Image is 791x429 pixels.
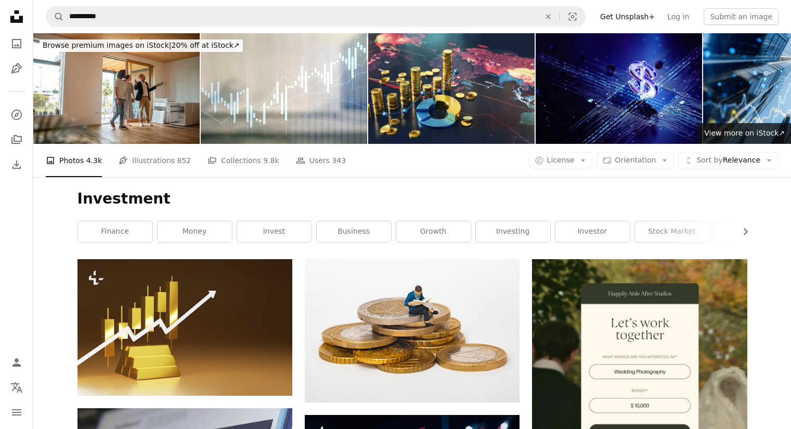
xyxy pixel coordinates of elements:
span: 9.8k [263,155,279,166]
a: View the photo by Mathieu Stern [305,326,520,335]
img: Multi exposure of abstract virtual financial graph hologram on blurry modern office building back... [201,33,367,144]
img: Digital Dollar Concept. Wide Copy Space [536,33,702,144]
button: Visual search [560,7,585,26]
a: Users 343 [296,144,346,177]
a: Illustrations [6,58,27,79]
span: Sort by [696,156,722,164]
a: Collections [6,129,27,150]
a: investing [476,221,550,242]
a: Candlestick chart graphs and gold bars buying and selling gold bullion, upward arrow graphs, gold... [77,323,292,332]
button: scroll list to the right [736,221,747,242]
button: Search Unsplash [46,7,64,26]
a: money [158,221,232,242]
button: Sort byRelevance [678,152,779,169]
button: License [529,152,593,169]
span: Browse premium images on iStock | [43,41,171,49]
img: Global Financial Trends Displayed Through Coins, Graphs, and a World Map Visualization [368,33,535,144]
span: View more on iStock ↗ [704,129,785,137]
button: Language [6,377,27,398]
a: Log in [661,8,695,25]
a: fund [715,221,789,242]
a: Collections 9.8k [208,144,279,177]
img: Candlestick chart graphs and gold bars buying and selling gold bullion, upward arrow graphs, gold... [77,259,292,396]
span: 852 [177,155,191,166]
button: Clear [537,7,560,26]
a: invest [237,221,312,242]
a: business [317,221,391,242]
img: photo-1604594849809-dfedbc827105 [305,259,520,402]
button: Orientation [597,152,674,169]
a: finance [78,221,152,242]
a: Log in / Sign up [6,352,27,373]
a: Illustrations 852 [119,144,191,177]
a: growth [396,221,471,242]
a: Download History [6,154,27,175]
a: investor [555,221,630,242]
img: Hispanic Real Estate Agent Guides Homebuyers During Viewing [33,33,200,144]
a: View more on iStock↗ [698,123,791,144]
form: Find visuals sitewide [46,6,586,27]
span: 343 [332,155,346,166]
button: Menu [6,402,27,423]
a: stock market [635,221,709,242]
a: Explore [6,104,27,125]
span: License [547,156,575,164]
span: 20% off at iStock ↗ [43,41,240,49]
span: Orientation [615,156,656,164]
a: Get Unsplash+ [594,8,661,25]
a: Photos [6,33,27,54]
span: Relevance [696,155,760,166]
button: Submit an image [704,8,779,25]
a: Browse premium images on iStock|20% off at iStock↗ [33,33,249,58]
h1: Investment [77,190,747,208]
